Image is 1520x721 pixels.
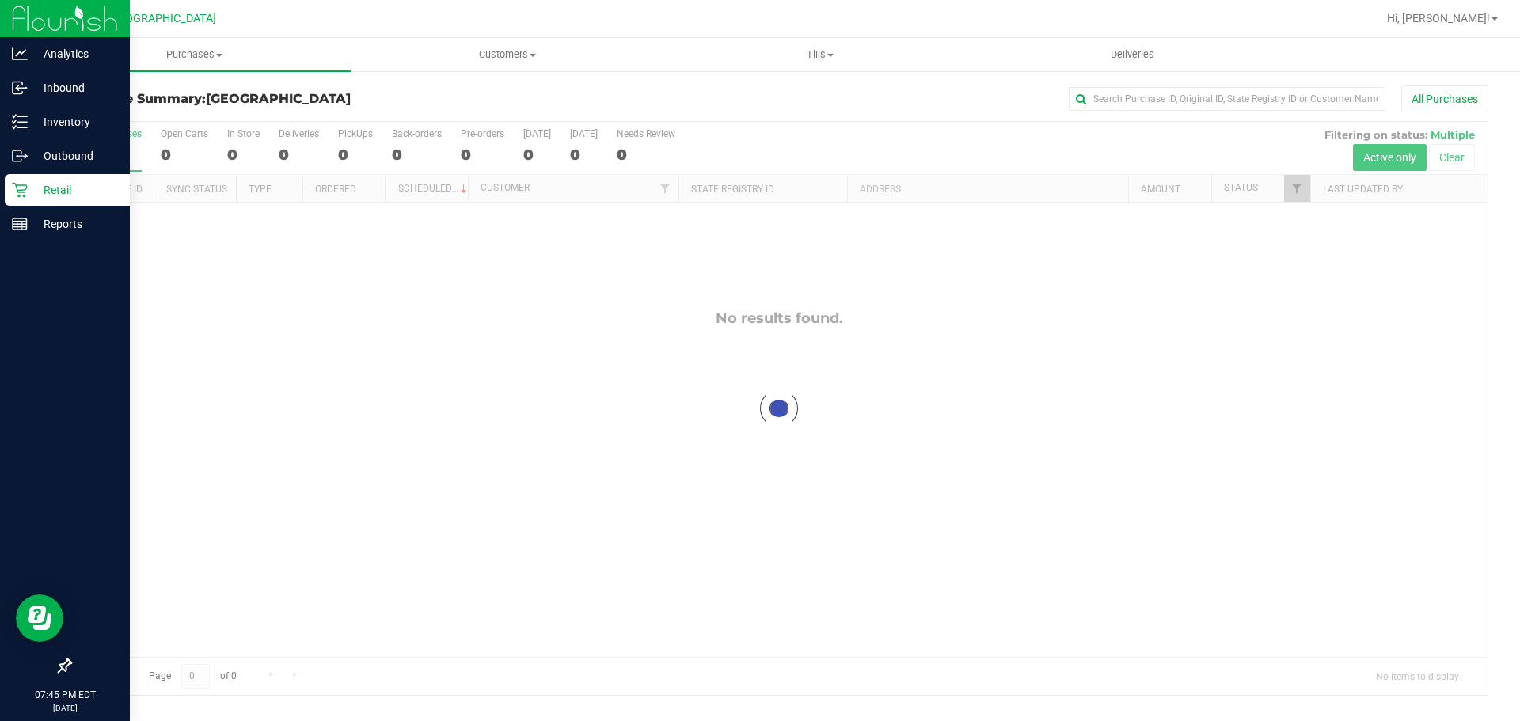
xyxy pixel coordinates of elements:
p: Inbound [28,78,123,97]
inline-svg: Inbound [12,80,28,96]
p: [DATE] [7,702,123,714]
span: Purchases [38,47,351,62]
span: Customers [351,47,663,62]
inline-svg: Retail [12,182,28,198]
h3: Purchase Summary: [70,92,542,106]
inline-svg: Inventory [12,114,28,130]
a: Purchases [38,38,351,71]
a: Customers [351,38,663,71]
a: Deliveries [976,38,1289,71]
span: Tills [664,47,975,62]
span: [GEOGRAPHIC_DATA] [108,12,216,25]
input: Search Purchase ID, Original ID, State Registry ID or Customer Name... [1069,87,1385,111]
inline-svg: Reports [12,216,28,232]
p: 07:45 PM EDT [7,688,123,702]
a: Tills [663,38,976,71]
span: Deliveries [1089,47,1176,62]
p: Analytics [28,44,123,63]
iframe: Resource center [16,594,63,642]
button: All Purchases [1401,85,1488,112]
inline-svg: Analytics [12,46,28,62]
span: Hi, [PERSON_NAME]! [1387,12,1490,25]
p: Reports [28,214,123,233]
inline-svg: Outbound [12,148,28,164]
p: Outbound [28,146,123,165]
p: Inventory [28,112,123,131]
span: [GEOGRAPHIC_DATA] [206,91,351,106]
p: Retail [28,180,123,199]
